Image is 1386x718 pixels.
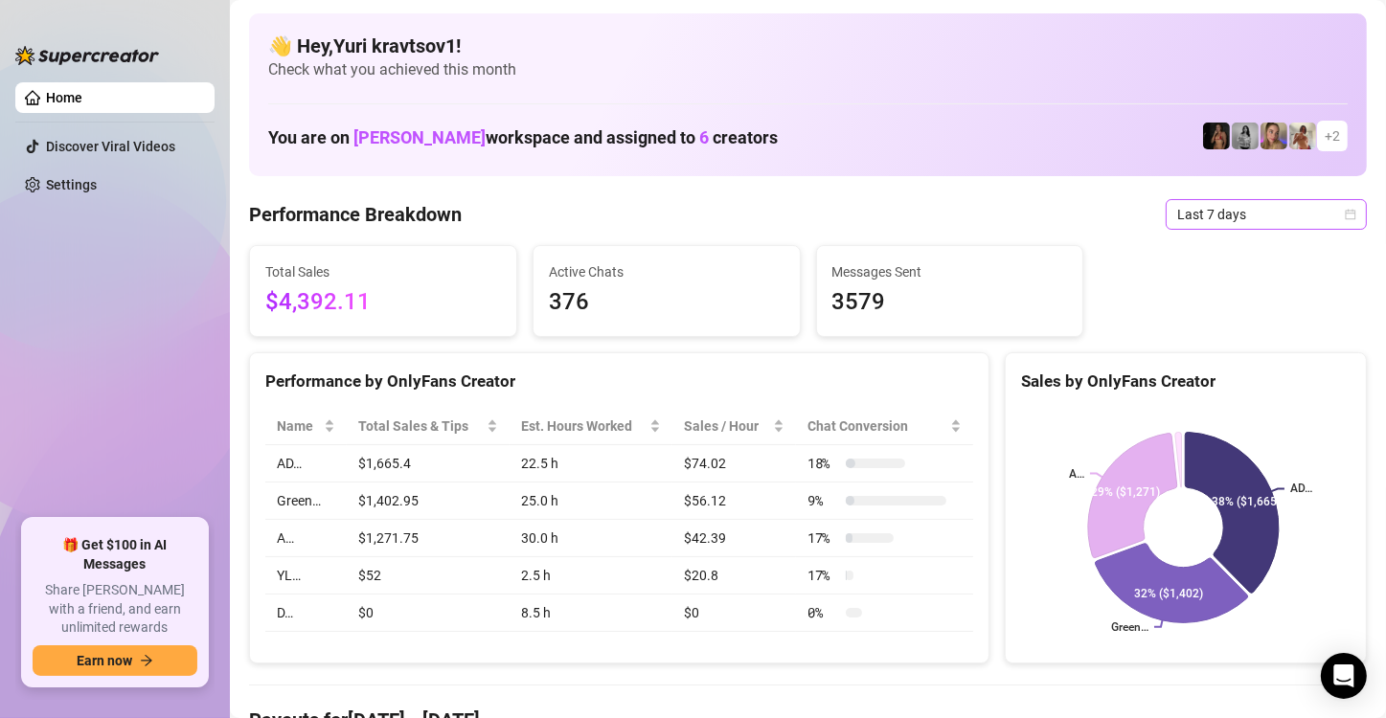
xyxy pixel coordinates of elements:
span: $4,392.11 [265,284,501,321]
span: calendar [1345,209,1356,220]
span: 376 [549,284,784,321]
text: A… [1069,467,1084,481]
text: Green… [1111,620,1148,634]
td: $0 [672,595,796,632]
span: 🎁 Get $100 in AI Messages [33,536,197,573]
td: YL… [265,557,347,595]
h1: You are on workspace and assigned to creators [268,127,778,148]
td: $0 [347,595,509,632]
span: 18 % [807,453,838,474]
h4: 👋 Hey, Yuri kravtsov1 ! [268,33,1348,59]
span: Chat Conversion [807,415,946,437]
td: $42.39 [672,520,796,557]
div: Open Intercom Messenger [1321,653,1367,699]
span: + 2 [1325,125,1340,146]
td: $52 [347,557,509,595]
td: 8.5 h [510,595,672,632]
th: Total Sales & Tips [347,408,509,445]
td: Green… [265,482,347,520]
td: $1,402.95 [347,482,509,520]
td: $56.12 [672,482,796,520]
td: 22.5 h [510,445,672,482]
a: Settings [46,177,97,192]
td: AD… [265,445,347,482]
span: Messages Sent [832,261,1068,282]
span: 6 [699,127,709,147]
span: 3579 [832,284,1068,321]
th: Name [265,408,347,445]
span: arrow-right [140,654,153,667]
span: 17 % [807,565,838,586]
img: A [1232,123,1259,149]
span: Active Chats [549,261,784,282]
text: AD… [1290,482,1312,496]
h4: Performance Breakdown [249,201,462,228]
td: 2.5 h [510,557,672,595]
img: logo-BBDzfeDw.svg [15,46,159,65]
span: 0 % [807,602,838,623]
span: Earn now [77,653,132,668]
td: $1,665.4 [347,445,509,482]
td: $74.02 [672,445,796,482]
td: A… [265,520,347,557]
td: $20.8 [672,557,796,595]
button: Earn nowarrow-right [33,645,197,676]
span: Check what you achieved this month [268,59,1348,80]
td: 25.0 h [510,482,672,520]
img: Green [1289,123,1316,149]
th: Sales / Hour [672,408,796,445]
th: Chat Conversion [796,408,973,445]
a: Discover Viral Videos [46,139,175,154]
td: 30.0 h [510,520,672,557]
span: 17 % [807,527,838,549]
span: 9 % [807,490,838,511]
span: Total Sales & Tips [358,415,482,437]
td: D… [265,595,347,632]
span: Name [277,415,320,437]
td: $1,271.75 [347,520,509,557]
div: Performance by OnlyFans Creator [265,369,973,394]
a: Home [46,90,82,105]
span: [PERSON_NAME] [353,127,486,147]
span: Last 7 days [1177,200,1355,229]
span: Share [PERSON_NAME] with a friend, and earn unlimited rewards [33,581,197,638]
span: Sales / Hour [684,415,769,437]
span: Total Sales [265,261,501,282]
div: Est. Hours Worked [521,415,646,437]
img: Cherry [1261,123,1287,149]
img: D [1203,123,1230,149]
div: Sales by OnlyFans Creator [1021,369,1351,394]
